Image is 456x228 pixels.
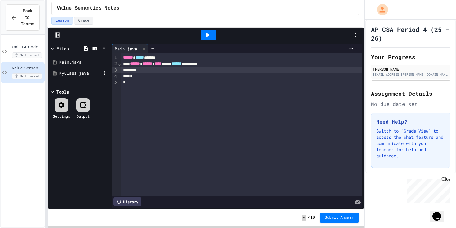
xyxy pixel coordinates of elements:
[12,66,43,71] span: Value Semantics Notes
[112,79,118,85] div: 5
[74,17,93,25] button: Grade
[112,55,118,61] div: 1
[405,176,450,203] iframe: chat widget
[371,53,450,61] h2: Your Progress
[59,59,108,65] div: Main.java
[112,46,140,52] div: Main.java
[57,5,119,12] span: Value Semantics Notes
[430,203,450,222] iframe: chat widget
[373,66,449,72] div: [PERSON_NAME]
[113,197,141,206] div: History
[376,128,445,159] p: Switch to "Grade View" to access the chat feature and communicate with your teacher for help and ...
[320,213,359,223] button: Submit Answer
[2,2,43,39] div: Chat with us now!Close
[12,73,42,79] span: No time set
[118,55,121,60] span: Fold line
[112,67,118,73] div: 3
[112,73,118,80] div: 4
[307,215,310,220] span: /
[56,89,69,95] div: Tools
[59,70,101,77] div: MyClass.java
[12,45,43,50] span: Unit 1A Code Practice
[325,215,354,220] span: Submit Answer
[118,61,121,66] span: Fold line
[371,25,450,42] h1: AP CSA Period 4 (25 - 26)
[376,118,445,125] h3: Need Help?
[311,215,315,220] span: 10
[112,44,148,53] div: Main.java
[373,72,449,77] div: [EMAIL_ADDRESS][PERSON_NAME][DOMAIN_NAME]
[371,89,450,98] h2: Assignment Details
[371,100,450,108] div: No due date set
[302,215,306,221] span: -
[370,2,390,17] div: My Account
[56,45,69,52] div: Files
[53,113,70,119] div: Settings
[51,17,73,25] button: Lesson
[6,4,40,31] button: Back to Teams
[112,61,118,67] div: 2
[77,113,90,119] div: Output
[12,52,42,58] span: No time set
[20,8,34,27] span: Back to Teams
